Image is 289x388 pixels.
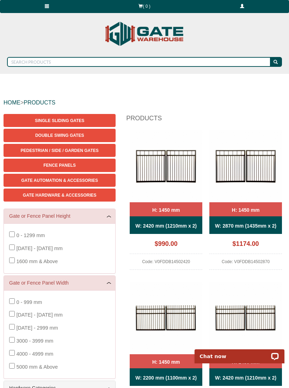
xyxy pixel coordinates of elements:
span: Pedestrian / Side / Garden Gates [21,148,99,153]
div: Code: V0FDDB14502420 [130,257,202,270]
img: V0FSDB - Spear Top (Fleur-de-lis) - Double Aluminium Driveway Gates - Double Swing Gates - Matte ... [130,282,202,354]
span: [DATE] - 2999 mm [16,325,58,331]
a: Gate Hardware & Accessories [4,189,116,202]
h1: Products [126,114,285,126]
a: Fence Panels [4,159,116,172]
img: V0FSDB - Spear Top (Fleur-de-lis) - Double Aluminium Driveway Gates - Double Swing Gates - Matte ... [209,282,282,354]
img: Gate Warehouse [104,18,186,50]
span: Gate Hardware & Accessories [23,193,97,198]
div: $1174.00 [209,237,282,254]
b: H: 1450 mm [232,207,260,213]
img: V0FDDB - Flat Top (Double Top Rail) - Double Aluminium Driveway Gates - Double Swing Gates - Matt... [130,130,202,202]
a: Double Swing Gates [4,129,116,142]
input: SEARCH PRODUCTS [7,57,271,67]
a: Single Sliding Gates [4,114,116,127]
span: 5000 mm & Above [16,364,58,370]
b: W: 2200 mm (1100mm x 2) [135,375,197,381]
span: [DATE] - [DATE] mm [16,246,62,251]
div: Code: V0FDDB14502870 [209,257,282,270]
span: 0 - 999 mm [16,299,42,305]
b: H: 1450 mm [152,359,180,365]
a: V0FDDB - Flat Top (Double Top Rail) - Double Aluminium Driveway Gates - Double Swing Gates - Matt... [209,130,282,270]
span: Double Swing Gates [35,133,84,138]
div: > [4,91,285,114]
img: V0FDDB - Flat Top (Double Top Rail) - Double Aluminium Driveway Gates - Double Swing Gates - Matt... [209,130,282,202]
span: [DATE] - [DATE] mm [16,312,62,318]
a: Gate Automation & Accessories [4,174,116,187]
span: Single Sliding Gates [35,118,84,123]
span: 0 - 1299 mm [16,233,45,238]
a: Gate or Fence Panel Width [9,279,110,287]
a: Pedestrian / Side / Garden Gates [4,144,116,157]
span: 3000 - 3999 mm [16,338,53,344]
b: W: 2870 mm (1435mm x 2) [215,223,276,229]
b: W: 2420 mm (1210mm x 2) [215,375,276,381]
span: Fence Panels [43,163,76,168]
a: Gate or Fence Panel Height [9,212,110,220]
span: 4000 - 4999 mm [16,351,53,357]
a: HOME [4,100,20,106]
b: H: 1450 mm [152,207,180,213]
span: 1600 mm & Above [16,259,58,264]
b: H: 1450 mm [232,359,260,365]
iframe: LiveChat chat widget [190,341,289,363]
b: W: 2420 mm (1210mm x 2) [135,223,197,229]
a: V0FDDB - Flat Top (Double Top Rail) - Double Aluminium Driveway Gates - Double Swing Gates - Matt... [130,130,202,270]
span: Gate Automation & Accessories [21,178,98,183]
div: $990.00 [130,237,202,254]
a: PRODUCTS [24,100,55,106]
